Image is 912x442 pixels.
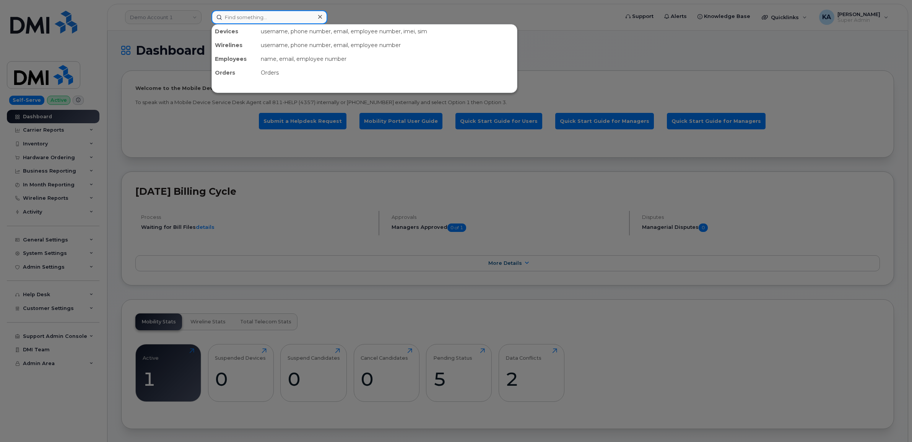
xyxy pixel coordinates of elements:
div: Devices [212,24,258,38]
div: Orders [258,66,517,80]
div: username, phone number, email, employee number [258,38,517,52]
div: Employees [212,52,258,66]
div: Orders [212,66,258,80]
div: username, phone number, email, employee number, imei, sim [258,24,517,38]
div: Wirelines [212,38,258,52]
div: name, email, employee number [258,52,517,66]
